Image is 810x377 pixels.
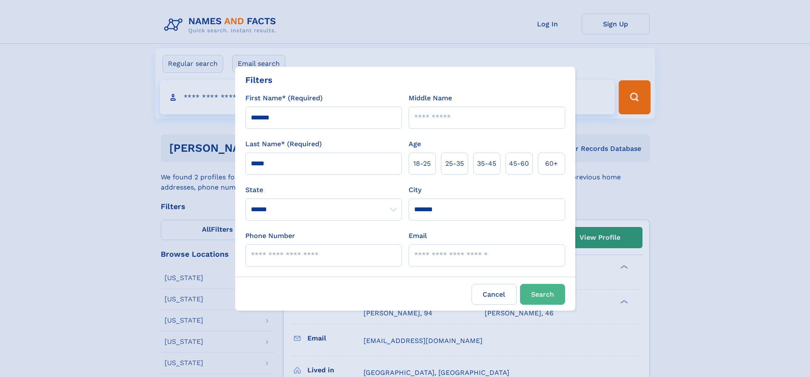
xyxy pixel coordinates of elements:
[409,231,427,241] label: Email
[520,284,565,305] button: Search
[509,159,529,169] span: 45‑60
[245,139,322,149] label: Last Name* (Required)
[409,185,421,195] label: City
[245,93,323,103] label: First Name* (Required)
[413,159,431,169] span: 18‑25
[245,74,273,86] div: Filters
[245,231,295,241] label: Phone Number
[445,159,464,169] span: 25‑35
[477,159,496,169] span: 35‑45
[409,139,421,149] label: Age
[545,159,558,169] span: 60+
[409,93,452,103] label: Middle Name
[245,185,402,195] label: State
[472,284,517,305] label: Cancel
